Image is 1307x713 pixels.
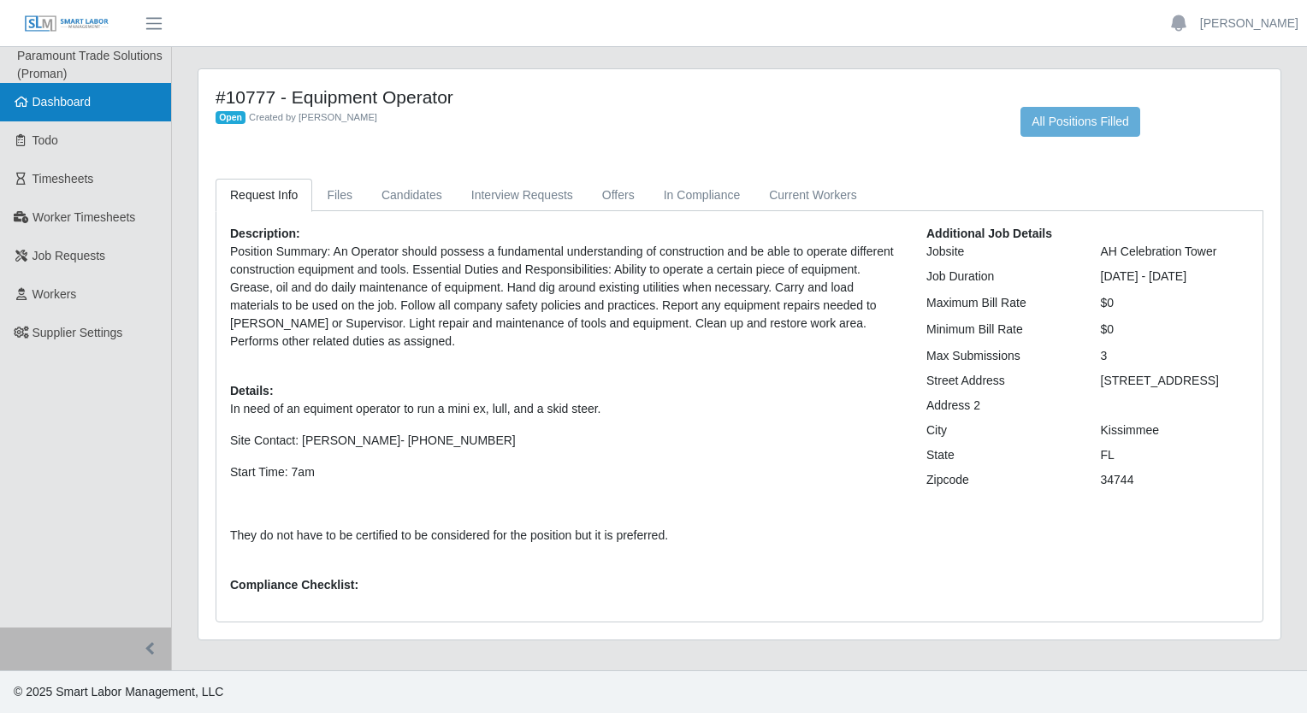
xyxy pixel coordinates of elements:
[33,287,77,301] span: Workers
[312,179,367,212] a: Files
[14,685,223,698] span: © 2025 Smart Labor Management, LLC
[216,179,312,212] a: Request Info
[914,397,1088,415] div: Address 2
[1088,347,1263,365] div: 3
[33,133,58,147] span: Todo
[1088,243,1263,261] div: AH Celebration Tower
[33,210,135,224] span: Worker Timesheets
[230,432,901,450] p: Site Contact: [PERSON_NAME]- [PHONE_NUMBER]
[216,86,995,108] h4: #10777 - Equipment Operator
[914,446,1088,464] div: State
[1088,268,1263,286] div: [DATE] - [DATE]
[230,243,901,351] p: Position Summary: An Operator should possess a fundamental understanding of construction and be a...
[914,421,1088,439] div: City
[649,179,755,212] a: In Compliance
[216,111,245,125] span: Open
[230,578,358,592] b: Compliance Checklist:
[33,249,106,262] span: Job Requests
[754,179,871,212] a: Current Workers
[33,326,123,339] span: Supplier Settings
[230,463,901,481] p: Start Time: 7am
[1088,471,1263,489] div: 34744
[33,95,92,109] span: Dashboard
[367,179,457,212] a: Candidates
[914,321,1088,339] div: Minimum Bill Rate
[230,527,901,545] p: They do not have to be certified to be considered for the position but it is preferred.
[914,347,1088,365] div: Max Submissions
[230,400,901,418] p: In need of an equiment operator to run a mini ex, lull, and a skid steer.
[588,179,649,212] a: Offers
[249,112,377,122] span: Created by [PERSON_NAME]
[914,471,1088,489] div: Zipcode
[230,227,300,240] b: Description:
[1200,15,1298,32] a: [PERSON_NAME]
[230,384,274,398] b: Details:
[1020,107,1140,137] button: All Positions Filled
[1088,372,1263,390] div: [STREET_ADDRESS]
[926,227,1052,240] b: Additional Job Details
[1088,446,1263,464] div: FL
[24,15,109,33] img: SLM Logo
[17,49,163,80] span: Paramount Trade Solutions (Proman)
[914,268,1088,286] div: Job Duration
[914,372,1088,390] div: Street Address
[1088,421,1263,439] div: Kissimmee
[33,172,94,186] span: Timesheets
[1088,294,1263,312] div: $0
[1088,321,1263,339] div: $0
[914,294,1088,312] div: Maximum Bill Rate
[457,179,588,212] a: Interview Requests
[914,243,1088,261] div: Jobsite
